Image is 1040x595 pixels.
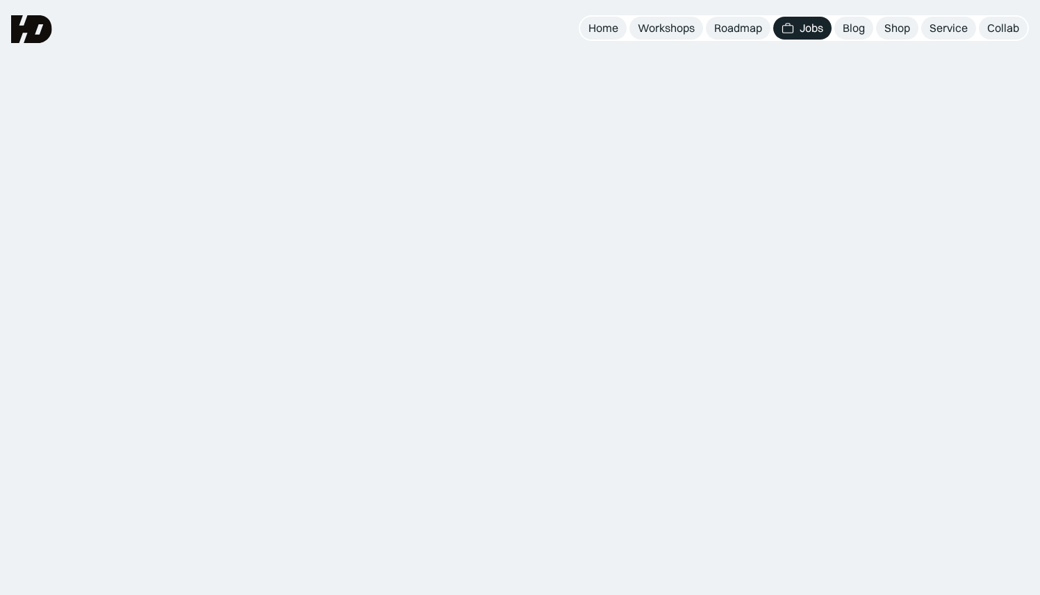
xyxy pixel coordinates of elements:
[979,17,1027,40] a: Collab
[876,17,918,40] a: Shop
[629,17,703,40] a: Workshops
[638,21,695,35] div: Workshops
[773,17,832,40] a: Jobs
[714,21,762,35] div: Roadmap
[930,21,968,35] div: Service
[834,17,873,40] a: Blog
[921,17,976,40] a: Service
[580,17,627,40] a: Home
[706,17,770,40] a: Roadmap
[843,21,865,35] div: Blog
[987,21,1019,35] div: Collab
[588,21,618,35] div: Home
[884,21,910,35] div: Shop
[800,21,823,35] div: Jobs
